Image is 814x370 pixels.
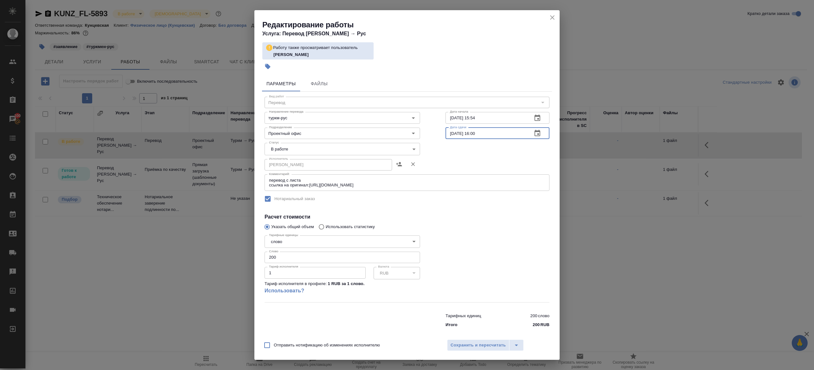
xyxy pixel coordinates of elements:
[445,313,481,319] p: Тарифных единиц
[392,157,406,172] button: Назначить
[265,143,420,155] div: В работе
[447,339,509,351] button: Сохранить и пересчитать
[445,322,457,328] p: Итого
[548,13,557,22] button: close
[374,267,420,279] div: RUB
[304,80,335,88] span: Файлы
[265,235,420,248] div: слово
[269,146,290,152] button: В работе
[269,239,284,244] button: слово
[274,342,380,348] span: Отправить нотификацию об изменениях исполнителю
[265,287,420,295] a: Использовать?
[273,52,370,58] p: Ширина Сабина
[265,213,549,221] h4: Расчет стоимости
[409,129,418,138] button: Open
[530,313,537,319] p: 200
[406,157,420,172] button: Удалить
[378,270,390,276] button: RUB
[273,52,309,57] b: [PERSON_NAME]
[409,114,418,122] button: Open
[265,281,327,287] p: Тариф исполнителя в профиле:
[533,322,540,328] p: 200
[261,59,275,73] button: Добавить тэг
[269,178,545,188] textarea: перевод с листа ссылка на оригинал:[URL][DOMAIN_NAME]
[540,322,549,328] p: RUB
[538,313,549,319] p: слово
[262,30,560,38] h4: Услуга: Перевод [PERSON_NAME] → Рус
[447,339,524,351] div: split button
[274,196,315,202] span: Нотариальный заказ
[266,80,296,88] span: Параметры
[273,45,358,51] p: Работу также просматривает пользователь
[328,281,365,287] p: 1 RUB за 1 слово .
[451,342,506,349] span: Сохранить и пересчитать
[262,20,560,30] h2: Редактирование работы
